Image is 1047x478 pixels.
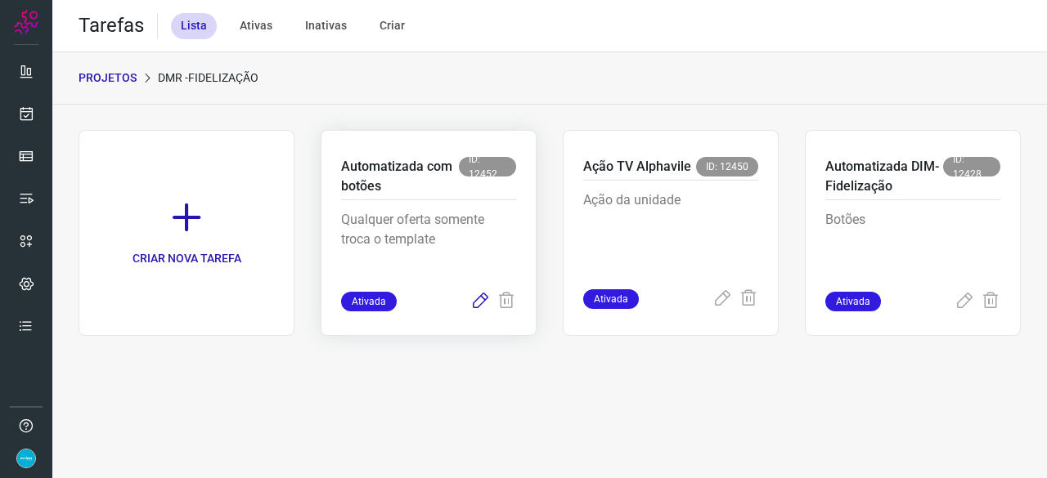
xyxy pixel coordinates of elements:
p: Ação TV Alphavile [583,157,691,176]
p: PROJETOS [79,69,137,87]
h2: Tarefas [79,14,144,38]
a: CRIAR NOVA TAREFA [79,130,294,336]
div: Lista [171,13,217,39]
div: Inativas [295,13,357,39]
p: DMR -Fidelização [158,69,258,87]
span: ID: 12452 [459,157,516,176]
span: ID: 12428 [943,157,1000,176]
span: Ativada [825,292,881,311]
span: Ativada [583,289,639,309]
p: Botões [825,210,1000,292]
p: Ação da unidade [583,190,758,272]
div: Criar [370,13,415,39]
p: CRIAR NOVA TAREFA [133,250,241,267]
span: Ativada [341,292,397,311]
p: Automatizada DIM- Fidelização [825,157,943,196]
img: Logo [14,10,38,34]
p: Automatizada com botões [341,157,459,196]
div: Ativas [230,13,282,39]
p: Qualquer oferta somente troca o template [341,210,516,292]
span: ID: 12450 [696,157,758,176]
img: 4352b08165ebb499c4ac5b335522ff74.png [16,449,36,468]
